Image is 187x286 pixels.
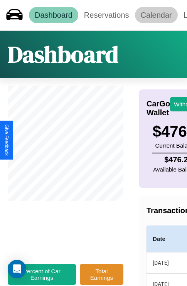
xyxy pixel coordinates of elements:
a: Reservations [78,7,135,23]
th: [DATE] [147,252,181,274]
div: Give Feedback [4,124,9,156]
button: Total Earnings [80,264,123,285]
button: Percent of Car Earnings [8,264,76,285]
div: Open Intercom Messenger [8,260,26,278]
a: Dashboard [29,7,78,23]
h4: CarGo Wallet [147,99,170,117]
a: Calendar [135,7,178,23]
h4: Date [153,234,175,244]
h1: Dashboard [8,39,118,70]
